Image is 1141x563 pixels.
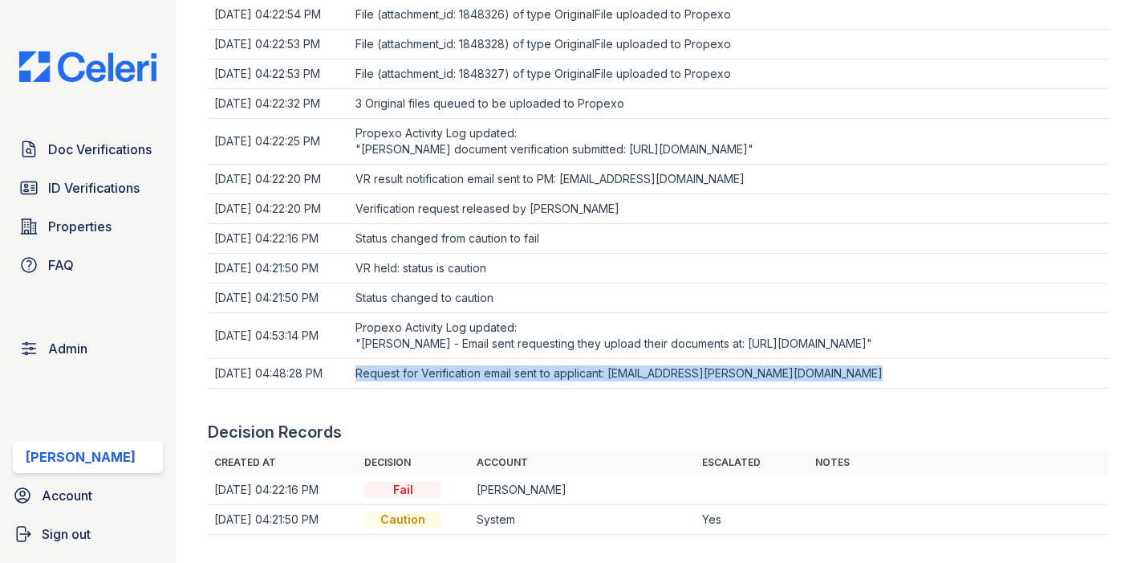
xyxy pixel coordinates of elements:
[48,339,87,358] span: Admin
[349,165,1109,194] td: VR result notification email sent to PM: [EMAIL_ADDRESS][DOMAIN_NAME]
[208,224,349,254] td: [DATE] 04:22:16 PM
[208,30,349,59] td: [DATE] 04:22:53 PM
[208,165,349,194] td: [DATE] 04:22:20 PM
[6,518,169,550] a: Sign out
[6,479,169,512] a: Account
[471,475,696,505] td: [PERSON_NAME]
[349,30,1109,59] td: File (attachment_id: 1848328) of type OriginalFile uploaded to Propexo
[208,313,349,359] td: [DATE] 04:53:14 PM
[48,178,140,198] span: ID Verifications
[364,512,441,528] div: Caution
[208,505,358,535] td: [DATE] 04:21:50 PM
[349,194,1109,224] td: Verification request released by [PERSON_NAME]
[208,450,358,475] th: Created at
[208,284,349,313] td: [DATE] 04:21:50 PM
[349,254,1109,284] td: VR held: status is caution
[48,217,112,236] span: Properties
[13,332,163,365] a: Admin
[358,450,470,475] th: Decision
[13,249,163,281] a: FAQ
[471,505,696,535] td: System
[6,51,169,82] img: CE_Logo_Blue-a8612792a0a2168367f1c8372b55b34899dd931a85d93a1a3d3e32e68fde9ad4.png
[42,524,91,544] span: Sign out
[13,133,163,165] a: Doc Verifications
[349,89,1109,119] td: 3 Original files queued to be uploaded to Propexo
[809,450,1109,475] th: Notes
[26,447,136,467] div: [PERSON_NAME]
[208,254,349,284] td: [DATE] 04:21:50 PM
[208,59,349,89] td: [DATE] 04:22:53 PM
[349,359,1109,389] td: Request for Verification email sent to applicant: [EMAIL_ADDRESS][PERSON_NAME][DOMAIN_NAME]
[48,255,74,275] span: FAQ
[349,119,1109,165] td: Propexo Activity Log updated: "[PERSON_NAME] document verification submitted: [URL][DOMAIN_NAME]"
[13,210,163,243] a: Properties
[349,313,1109,359] td: Propexo Activity Log updated: "[PERSON_NAME] - Email sent requesting they upload their documents ...
[696,450,808,475] th: Escalated
[349,284,1109,313] td: Status changed to caution
[208,119,349,165] td: [DATE] 04:22:25 PM
[42,486,92,505] span: Account
[696,505,808,535] td: Yes
[13,172,163,204] a: ID Verifications
[471,450,696,475] th: Account
[349,59,1109,89] td: File (attachment_id: 1848327) of type OriginalFile uploaded to Propexo
[208,421,342,443] div: Decision Records
[364,482,441,498] div: Fail
[208,89,349,119] td: [DATE] 04:22:32 PM
[349,224,1109,254] td: Status changed from caution to fail
[48,140,152,159] span: Doc Verifications
[208,475,358,505] td: [DATE] 04:22:16 PM
[208,194,349,224] td: [DATE] 04:22:20 PM
[208,359,349,389] td: [DATE] 04:48:28 PM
